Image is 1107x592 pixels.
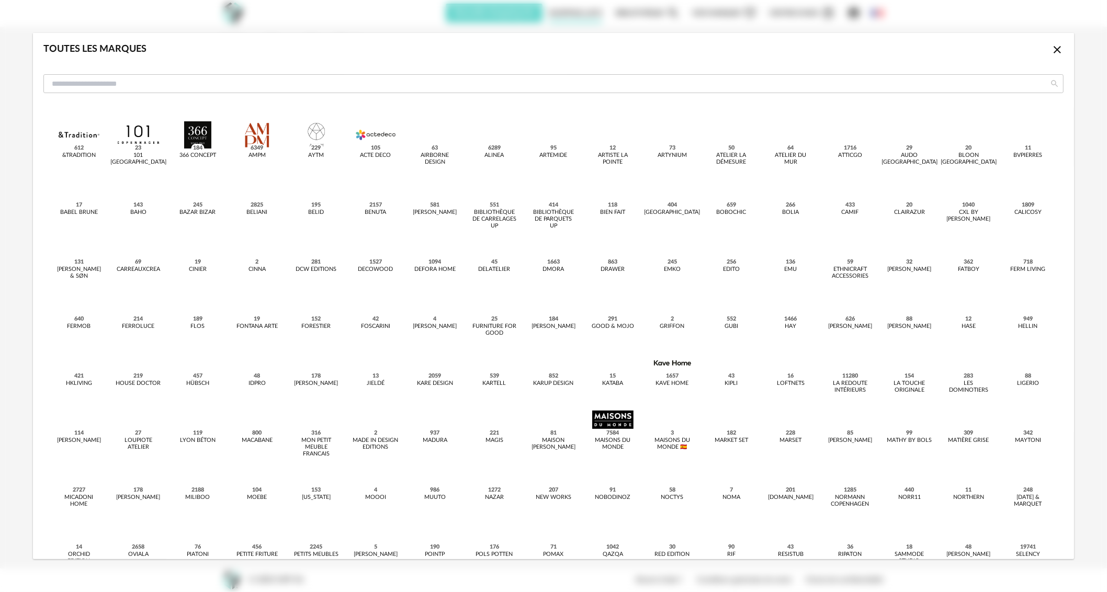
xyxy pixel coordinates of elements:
[784,429,797,437] span: 228
[74,201,84,209] span: 17
[725,429,738,437] span: 182
[665,201,679,209] span: 404
[412,152,458,166] div: Airborne Design
[595,494,630,501] div: Nobodinoz
[547,372,560,380] span: 852
[656,380,688,387] div: Kave Home
[372,486,379,494] span: 4
[251,543,264,551] span: 456
[308,543,324,551] span: 2245
[658,152,687,159] div: Artynium
[365,494,386,501] div: Moooi
[488,429,501,437] span: 221
[786,144,796,152] span: 64
[843,315,856,323] span: 626
[1011,266,1046,273] div: Ferm Living
[187,551,209,558] div: PIATONI
[725,380,738,387] div: Kipli
[249,201,265,209] span: 2825
[488,201,501,209] span: 551
[784,201,797,209] span: 266
[887,323,931,330] div: [PERSON_NAME]
[248,380,266,387] div: IDPRO
[432,315,438,323] span: 4
[601,266,625,273] div: Drawer
[193,258,202,266] span: 19
[428,486,442,494] span: 986
[190,323,205,330] div: Flos
[73,315,86,323] span: 640
[67,323,91,330] div: Fermob
[842,486,858,494] span: 1285
[841,209,859,216] div: CAMIF
[840,372,860,380] span: 11280
[1015,437,1041,444] div: Maytoni
[133,258,143,266] span: 69
[33,33,1074,559] div: dialog
[654,551,690,558] div: RED Edition
[827,266,873,280] div: Ethnicraft Accessories
[784,486,797,494] span: 201
[191,315,204,323] span: 189
[905,543,914,551] span: 18
[302,323,331,330] div: Forestier
[547,486,560,494] span: 207
[370,315,380,323] span: 42
[246,209,267,216] div: Beliani
[905,144,914,152] span: 29
[547,315,560,323] span: 184
[73,372,86,380] span: 421
[894,209,925,216] div: CLAIRAZUR
[189,486,206,494] span: 2188
[310,372,323,380] span: 178
[1022,315,1035,323] span: 949
[1006,494,1051,508] div: [DATE] & Marquet
[664,266,681,273] div: EMKO
[133,144,143,152] span: 23
[372,429,379,437] span: 2
[778,551,804,558] div: Resistub
[887,266,931,273] div: [PERSON_NAME]
[486,486,502,494] span: 1272
[905,429,914,437] span: 99
[532,323,575,330] div: [PERSON_NAME]
[428,429,442,437] span: 937
[606,201,619,209] span: 118
[132,201,145,209] span: 143
[73,144,86,152] span: 612
[488,543,501,551] span: 176
[725,201,738,209] span: 659
[777,380,805,387] div: LOFTNETS
[602,380,623,387] div: Kataba
[110,152,166,166] div: 101 [GEOGRAPHIC_DATA]
[370,372,380,380] span: 13
[669,315,675,323] span: 2
[485,494,504,501] div: Nazar
[414,266,456,273] div: Defora Home
[903,486,916,494] span: 440
[1020,201,1036,209] span: 1809
[946,380,991,394] div: Les Dominotiers
[887,380,932,394] div: La Touche Originale
[428,201,442,209] span: 581
[1014,209,1042,216] div: Calicosy
[725,315,738,323] span: 552
[471,209,517,230] div: Bibliothèque de Carrelages UP
[964,144,974,152] span: 20
[768,494,814,501] div: [DOMAIN_NAME]
[547,201,560,209] span: 414
[295,380,338,387] div: [PERSON_NAME]
[667,543,677,551] span: 30
[784,258,797,266] span: 136
[903,372,916,380] span: 154
[57,494,102,508] div: Micadoni Home
[728,486,735,494] span: 7
[57,437,101,444] div: [PERSON_NAME]
[488,372,501,380] span: 539
[543,266,564,273] div: Dmora
[887,551,932,565] div: SAMMODE STUDIO
[941,152,997,166] div: BLOON [GEOGRAPHIC_DATA]
[128,551,149,558] div: Oviala
[130,209,146,216] div: Baho
[73,258,86,266] span: 131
